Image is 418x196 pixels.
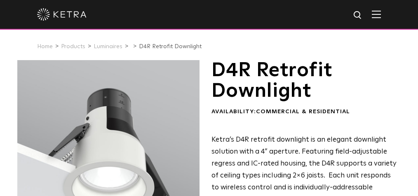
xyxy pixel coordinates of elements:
[139,44,202,49] a: D4R Retrofit Downlight
[353,10,363,21] img: search icon
[372,10,381,18] img: Hamburger%20Nav.svg
[61,44,85,49] a: Products
[256,109,350,114] span: Commercial & Residential
[37,8,87,21] img: ketra-logo-2019-white
[94,44,122,49] a: Luminaires
[37,44,53,49] a: Home
[211,60,398,102] h1: D4R Retrofit Downlight
[211,108,398,116] div: Availability:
